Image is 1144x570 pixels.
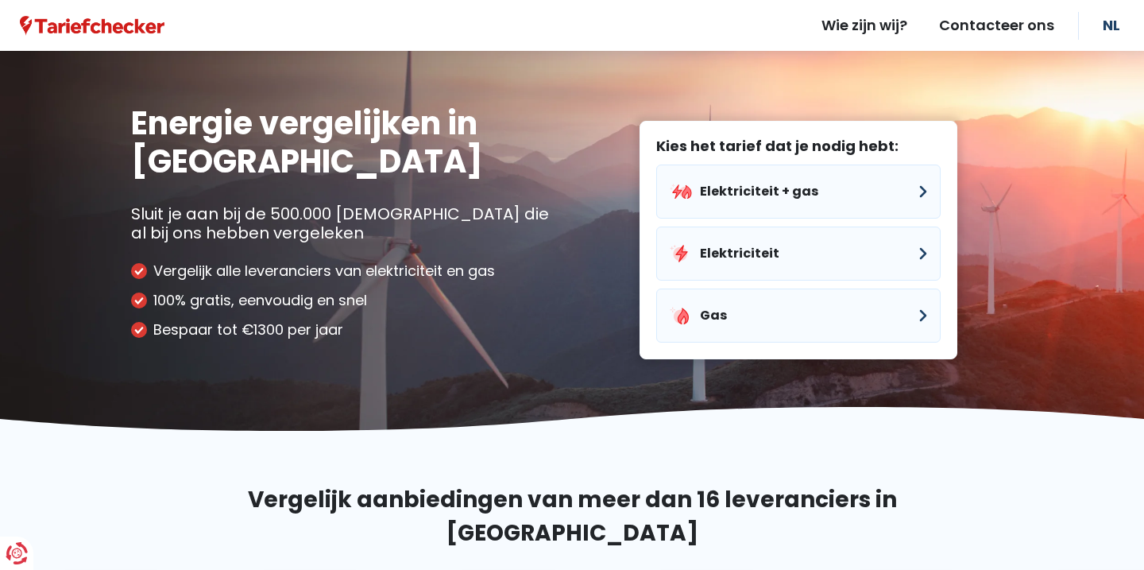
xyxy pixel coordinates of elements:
[131,204,560,242] p: Sluit je aan bij de 500.000 [DEMOGRAPHIC_DATA] die al bij ons hebben vergeleken
[131,321,560,339] li: Bespaar tot €1300 per jaar
[131,104,560,180] h1: Energie vergelijken in [GEOGRAPHIC_DATA]
[131,483,1013,550] h2: Vergelijk aanbiedingen van meer dan 16 leveranciers in [GEOGRAPHIC_DATA]
[656,289,941,343] button: Gas
[656,165,941,219] button: Elektriciteit + gas
[656,138,941,155] label: Kies het tarief dat je nodig hebt:
[131,262,560,280] li: Vergelijk alle leveranciers van elektriciteit en gas
[131,292,560,309] li: 100% gratis, eenvoudig en snel
[20,16,164,36] img: Tariefchecker logo
[656,227,941,281] button: Elektriciteit
[20,15,164,36] a: Tariefchecker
